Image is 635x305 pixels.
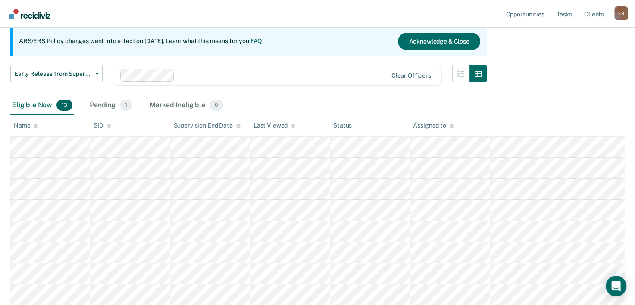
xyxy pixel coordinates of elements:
[333,122,352,129] div: Status
[398,33,480,50] button: Acknowledge & Close
[14,122,38,129] div: Name
[413,122,454,129] div: Assigned to
[19,37,262,46] p: ARS/ERS Policy changes went into effect on [DATE]. Learn what this means for you:
[253,122,295,129] div: Last Viewed
[120,100,132,111] span: 1
[88,96,134,115] div: Pending1
[174,122,241,129] div: Supervision End Date
[148,96,225,115] div: Marked Ineligible0
[250,37,263,44] a: FAQ
[56,100,72,111] span: 13
[10,65,103,82] button: Early Release from Supervision
[614,6,628,20] button: Profile dropdown button
[614,6,628,20] div: F S
[210,100,223,111] span: 0
[606,276,626,296] div: Open Intercom Messenger
[10,96,74,115] div: Eligible Now13
[94,122,111,129] div: SID
[391,72,431,79] div: Clear officers
[14,70,92,78] span: Early Release from Supervision
[9,9,50,19] img: Recidiviz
